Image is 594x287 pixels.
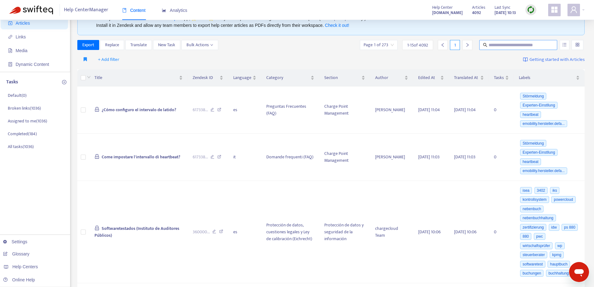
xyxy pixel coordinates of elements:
a: Online Help [3,277,35,282]
span: pwc [534,233,545,240]
span: [DATE] 11:04 [454,106,476,113]
td: es [228,87,261,134]
td: Charge Point Management [319,134,370,181]
th: Translated At [449,69,489,87]
strong: 4092 [472,9,481,16]
p: Completed ( 184 ) [8,131,37,137]
span: Replace [105,42,119,48]
span: Softwaretestados (Instituto de Auditores Públicos) [94,225,180,239]
p: All tasks ( 1036 ) [8,143,34,150]
span: Author [375,74,403,81]
button: Export [77,40,99,50]
span: Category [266,74,309,81]
th: Language [228,69,261,87]
span: 1 - 15 of 4092 [407,42,428,48]
span: left [441,43,445,47]
th: Title [89,69,188,87]
img: sync.dc5367851b00ba804db3.png [527,6,535,14]
span: wirtschaftsprüfer [520,242,553,249]
span: [DATE] 11:03 [454,153,476,161]
td: Preguntas Frecuentes (FAQ) [261,87,319,134]
span: Language [233,74,251,81]
span: Analytics [162,8,187,13]
span: heartbeat [520,158,541,165]
span: Störmeldung [520,93,546,100]
span: 617338 ... [193,106,208,113]
span: Links [16,34,26,39]
span: book [122,8,127,12]
span: Come impostare l'intervallo di heartbeat? [102,153,180,161]
a: Check it out! [325,23,349,28]
td: Protección de datos y seguridad de la información [319,181,370,283]
span: container [8,62,12,67]
td: 0 [489,181,514,283]
span: powercloud [551,196,575,203]
span: steuerberater [520,251,547,258]
span: Section [324,74,360,81]
a: [DOMAIN_NAME] [432,9,463,16]
span: + Add filter [98,56,119,63]
th: Author [370,69,413,87]
a: Settings [3,239,27,244]
span: idw [549,224,559,231]
p: Assigned to me ( 1036 ) [8,118,47,124]
span: [DATE] 10:06 [454,228,476,235]
span: ps 880 [562,224,578,231]
span: unordered-list [562,42,567,47]
iframe: Schaltfläche zum Öffnen des Messaging-Fensters [569,262,589,282]
span: user [570,6,577,13]
span: 360000 ... [193,229,210,235]
th: Labels [514,69,585,87]
button: Replace [100,40,124,50]
td: Charge Point Management [319,87,370,134]
button: + Add filter [93,55,124,65]
td: 0 [489,134,514,181]
span: area-chart [162,8,166,12]
div: We've just launched the app, ⭐ ⭐️ with your Help Center Manager standard subscription (current on... [96,15,571,29]
span: Experten-Einstllung [520,149,558,156]
img: image-link [523,57,528,62]
th: Category [261,69,319,87]
span: kontrollsystem [520,196,549,203]
td: it [228,134,261,181]
span: down [210,43,213,47]
span: [DATE] 11:04 [418,106,440,113]
span: buchhaltung [546,270,571,277]
p: Tasks [6,78,18,86]
td: Protección de datos, cuestiones legales y Ley de calibración (Eichrecht) [261,181,319,283]
a: Getting started with Articles [523,55,585,65]
span: appstore [551,6,558,13]
span: 617338 ... [193,154,208,161]
span: wp [555,242,565,249]
span: Tasks [494,74,504,81]
td: Domande frequenti (FAQ) [261,134,319,181]
span: iks [550,187,560,194]
span: Media [16,48,27,53]
th: Section [319,69,370,87]
span: file-image [8,48,12,53]
td: [PERSON_NAME] [370,87,413,134]
span: Experten-Einstllung [520,102,558,109]
th: Zendesk ID [188,69,229,87]
span: 3402 [534,187,548,194]
span: Translate [130,42,147,48]
span: lock [94,225,99,230]
p: Default ( 0 ) [8,92,27,99]
span: link [8,35,12,39]
span: emobility.hersteller.defa... [520,120,567,127]
span: Articles [16,21,30,26]
span: plus-circle [62,80,66,84]
span: Translated At [454,74,479,81]
td: 0 [489,87,514,134]
span: zertifizierung [520,224,546,231]
th: Tasks [489,69,514,87]
span: softwaretest [520,261,545,268]
img: Swifteq [9,6,53,14]
button: New Task [153,40,180,50]
span: Help Centers [12,264,38,269]
span: down [87,75,91,79]
strong: [DATE] 10:13 [495,9,516,16]
span: Last Sync [495,4,510,11]
span: Export [82,42,94,48]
